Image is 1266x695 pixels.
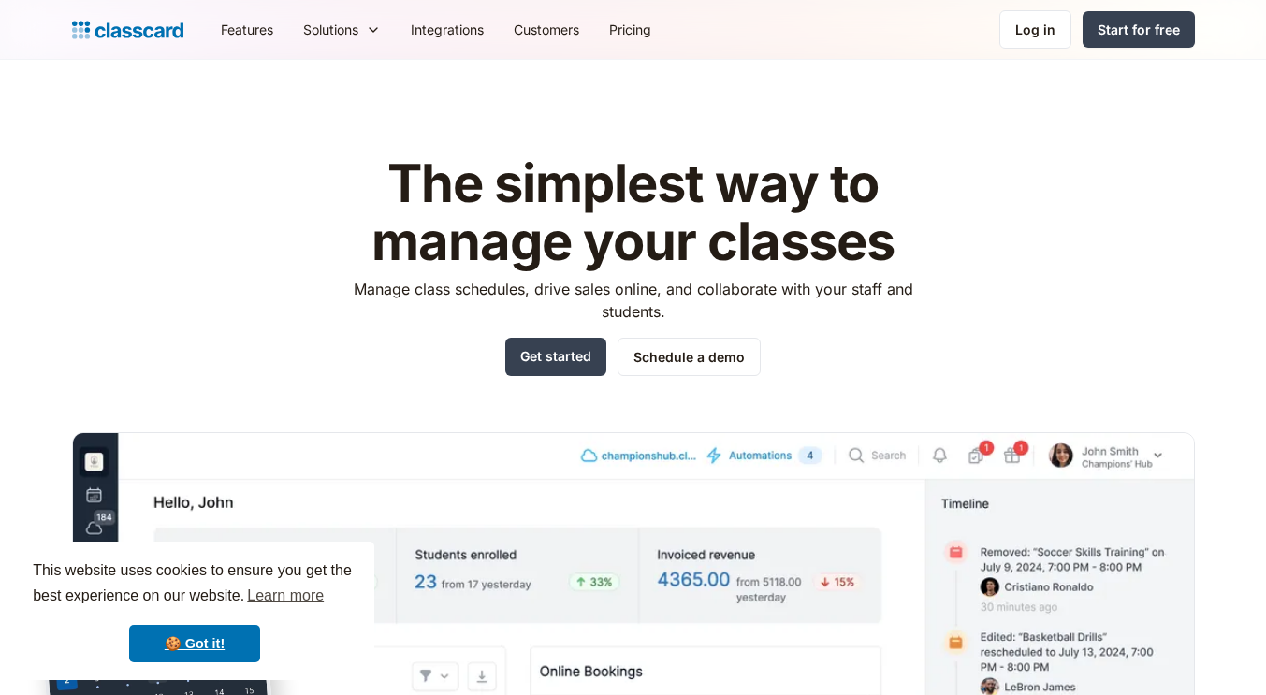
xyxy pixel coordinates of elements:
div: Start for free [1098,20,1180,39]
a: Schedule a demo [618,338,761,376]
a: dismiss cookie message [129,625,260,662]
a: Customers [499,8,594,51]
a: home [72,17,183,43]
div: Solutions [288,8,396,51]
a: Log in [999,10,1071,49]
div: cookieconsent [15,542,374,680]
a: Start for free [1083,11,1195,48]
span: This website uses cookies to ensure you get the best experience on our website. [33,559,357,610]
a: learn more about cookies [244,582,327,610]
a: Pricing [594,8,666,51]
h1: The simplest way to manage your classes [336,155,930,270]
div: Solutions [303,20,358,39]
div: Log in [1015,20,1055,39]
a: Integrations [396,8,499,51]
a: Features [206,8,288,51]
a: Get started [505,338,606,376]
p: Manage class schedules, drive sales online, and collaborate with your staff and students. [336,278,930,323]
